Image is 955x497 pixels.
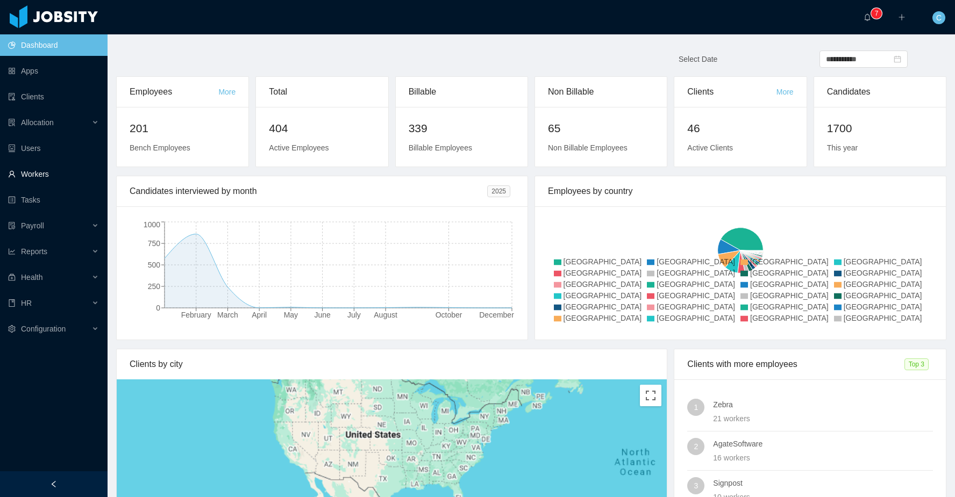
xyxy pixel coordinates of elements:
[844,291,922,300] span: [GEOGRAPHIC_DATA]
[252,311,267,319] tspan: April
[875,8,879,19] p: 7
[564,280,642,289] span: [GEOGRAPHIC_DATA]
[713,452,933,464] div: 16 workers
[657,314,735,322] span: [GEOGRAPHIC_DATA]
[269,120,375,137] h2: 404
[130,120,236,137] h2: 201
[827,143,858,152] span: This year
[694,399,698,416] span: 1
[548,120,654,137] h2: 65
[21,221,44,230] span: Payroll
[694,438,698,455] span: 2
[827,77,933,107] div: Candidates
[564,291,642,300] span: [GEOGRAPHIC_DATA]
[657,291,735,300] span: [GEOGRAPHIC_DATA]
[936,11,942,24] span: C
[776,88,794,96] a: More
[640,385,661,406] button: Toggle fullscreen view
[548,176,933,206] div: Employees by country
[844,280,922,289] span: [GEOGRAPHIC_DATA]
[8,189,99,211] a: icon: profileTasks
[269,77,375,107] div: Total
[8,299,16,307] i: icon: book
[687,349,904,379] div: Clients with more employees
[564,314,642,322] span: [GEOGRAPHIC_DATA]
[844,257,922,266] span: [GEOGRAPHIC_DATA]
[8,325,16,333] i: icon: setting
[130,176,487,206] div: Candidates interviewed by month
[657,269,735,277] span: [GEOGRAPHIC_DATA]
[218,88,236,96] a: More
[750,280,829,289] span: [GEOGRAPHIC_DATA]
[8,60,99,82] a: icon: appstoreApps
[548,77,654,107] div: Non Billable
[844,302,922,311] span: [GEOGRAPHIC_DATA]
[750,269,829,277] span: [GEOGRAPHIC_DATA]
[844,269,922,277] span: [GEOGRAPHIC_DATA]
[269,143,329,152] span: Active Employees
[8,222,16,229] i: icon: file-protect
[156,304,160,312] tspan: 0
[713,413,933,424] div: 21 workers
[8,86,99,107] a: icon: auditClients
[8,34,99,56] a: icon: pie-chartDashboard
[657,257,735,266] span: [GEOGRAPHIC_DATA]
[657,280,735,289] span: [GEOGRAPHIC_DATA]
[679,55,717,63] span: Select Date
[21,118,54,127] span: Allocation
[548,143,628,152] span: Non Billable Employees
[8,163,99,185] a: icon: userWorkers
[409,143,472,152] span: Billable Employees
[144,220,160,229] tspan: 1000
[284,311,298,319] tspan: May
[148,239,161,248] tspan: 750
[130,143,190,152] span: Bench Employees
[750,314,829,322] span: [GEOGRAPHIC_DATA]
[713,438,933,450] h4: AgateSoftware
[479,311,514,319] tspan: December
[436,311,462,319] tspan: October
[750,302,829,311] span: [GEOGRAPHIC_DATA]
[904,358,929,370] span: Top 3
[409,120,515,137] h2: 339
[894,55,901,63] i: icon: calendar
[8,119,16,126] i: icon: solution
[130,77,218,107] div: Employees
[687,77,776,107] div: Clients
[217,311,238,319] tspan: March
[687,143,733,152] span: Active Clients
[409,77,515,107] div: Billable
[148,282,161,291] tspan: 250
[374,311,397,319] tspan: August
[750,257,829,266] span: [GEOGRAPHIC_DATA]
[347,311,361,319] tspan: July
[713,399,933,410] h4: Zebra
[871,8,882,19] sup: 7
[148,261,161,269] tspan: 500
[657,302,735,311] span: [GEOGRAPHIC_DATA]
[487,185,510,197] span: 2025
[21,299,32,307] span: HR
[750,291,829,300] span: [GEOGRAPHIC_DATA]
[8,248,16,255] i: icon: line-chart
[694,477,698,494] span: 3
[898,13,906,21] i: icon: plus
[687,120,793,137] h2: 46
[564,257,642,266] span: [GEOGRAPHIC_DATA]
[564,269,642,277] span: [GEOGRAPHIC_DATA]
[21,247,47,256] span: Reports
[827,120,933,137] h2: 1700
[713,477,933,489] h4: Signpost
[181,311,211,319] tspan: February
[314,311,331,319] tspan: June
[21,273,42,282] span: Health
[564,302,642,311] span: [GEOGRAPHIC_DATA]
[21,325,66,333] span: Configuration
[864,13,871,21] i: icon: bell
[844,314,922,322] span: [GEOGRAPHIC_DATA]
[8,273,16,281] i: icon: medicine-box
[130,349,654,379] div: Clients by city
[8,138,99,159] a: icon: robotUsers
